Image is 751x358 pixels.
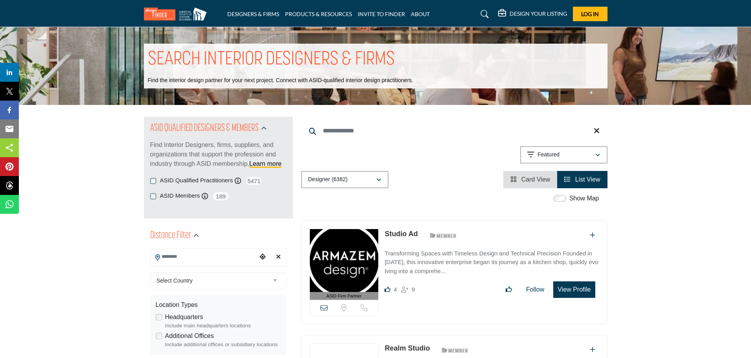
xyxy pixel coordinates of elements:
[411,11,430,17] a: ABOUT
[285,11,352,17] a: PRODUCTS & RESOURCES
[272,249,284,266] div: Clear search location
[575,176,600,183] span: List View
[156,276,270,285] span: Select Country
[308,176,348,184] p: Designer (6382)
[385,229,418,239] p: Studio Ad
[148,77,413,84] p: Find the interior design partner for your next project. Connect with ASID-qualified interior desi...
[150,140,287,169] p: Find Interior Designers, firms, suppliers, and organizations that support the profession and indu...
[301,171,388,188] button: Designer (6382)
[557,171,607,188] li: List View
[521,282,549,297] button: Follow
[310,229,379,292] img: Studio Ad
[326,293,362,299] span: ASID Firm Partner
[437,345,473,355] img: ASID Members Badge Icon
[156,300,281,310] div: Location Types
[473,8,494,20] a: Search
[537,151,560,159] p: Featured
[401,285,415,294] div: Followers
[569,194,599,203] label: Show Map
[564,176,600,183] a: View List
[165,312,203,322] label: Headquarters
[144,7,211,20] img: Site Logo
[521,176,550,183] span: Card View
[553,281,595,298] button: View Profile
[590,232,595,239] a: Add To List
[245,176,263,186] span: 5471
[150,193,156,199] input: ASID Members checkbox
[150,229,191,243] h2: Distance Filter
[249,160,282,167] a: Learn more
[151,249,257,264] input: Search Location
[160,176,233,185] label: ASID Qualified Practitioners
[510,10,567,17] h5: DESIGN YOUR LISTING
[520,146,607,163] button: Featured
[385,230,418,238] a: Studio Ad
[148,48,395,72] h1: SEARCH INTERIOR DESIGNERS & FIRMS
[257,249,269,266] div: Choose your current location
[301,121,607,140] input: Search Keyword
[212,191,230,201] span: 189
[498,9,567,19] div: DESIGN YOUR LISTING
[501,282,517,297] button: Like listing
[590,346,595,353] a: Add To List
[425,231,461,241] img: ASID Members Badge Icon
[150,121,259,136] h2: ASID QUALIFIED DESIGNERS & MEMBERS
[581,11,599,17] span: Log In
[385,344,430,352] a: Realm Studio
[385,343,430,354] p: Realm Studio
[573,7,607,21] button: Log In
[150,178,156,184] input: ASID Qualified Practitioners checkbox
[503,171,557,188] li: Card View
[165,341,281,349] div: Include additional offices or subsidiary locations
[310,229,379,300] a: ASID Firm Partner
[385,249,599,276] p: Transforming Spaces with Timeless Design and Technical Precision Founded in [DATE], this innovati...
[394,286,397,293] span: 4
[385,286,390,292] i: Likes
[227,11,279,17] a: DESIGNERS & FIRMS
[358,11,405,17] a: INVITE TO FINDER
[385,244,599,276] a: Transforming Spaces with Timeless Design and Technical Precision Founded in [DATE], this innovati...
[165,331,214,341] label: Additional Offices
[510,176,550,183] a: View Card
[165,322,281,330] div: Include main headquarters locations
[412,286,415,293] span: 9
[160,191,200,200] label: ASID Members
